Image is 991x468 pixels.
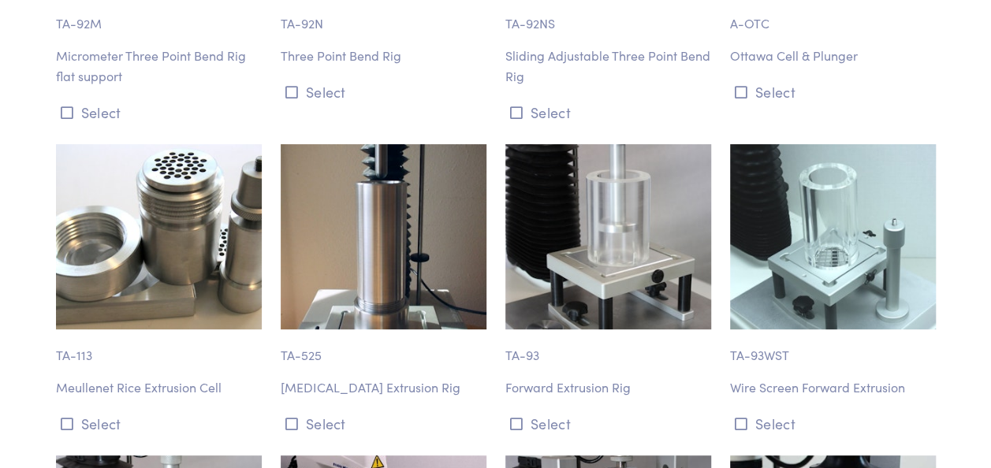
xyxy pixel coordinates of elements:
[56,329,262,366] p: TA-113
[505,377,711,398] p: Forward Extrusion Rig
[730,144,936,329] img: ta-93wst-edited.jpg
[730,410,936,436] button: Select
[281,329,486,366] p: TA-525
[505,46,711,86] p: Sliding Adjustable Three Point Bend Rig
[281,377,486,398] p: [MEDICAL_DATA] Extrusion Rig
[281,410,486,436] button: Select
[505,144,711,329] img: ta-93_forward-extrusion-fixture.jpg
[505,329,711,366] p: TA-93
[56,46,262,86] p: Micrometer Three Point Bend Rig flat support
[56,99,262,125] button: Select
[56,144,262,329] img: ta-113_meullenet_rice_extrusion_cell.jpg
[730,79,936,105] button: Select
[730,46,936,66] p: Ottawa Cell & Plunger
[730,329,936,366] p: TA-93WST
[281,144,486,329] img: ta-525_capillaryfixture.jpg
[730,377,936,398] p: Wire Screen Forward Extrusion
[281,79,486,105] button: Select
[505,99,711,125] button: Select
[56,410,262,436] button: Select
[505,410,711,436] button: Select
[281,46,486,66] p: Three Point Bend Rig
[56,377,262,398] p: Meullenet Rice Extrusion Cell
